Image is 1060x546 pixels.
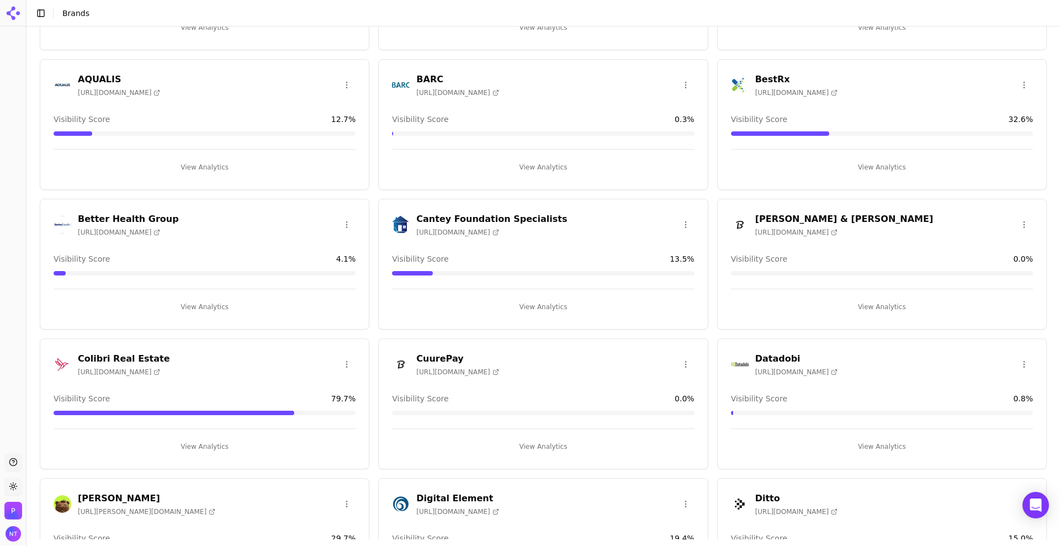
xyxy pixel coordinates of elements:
img: Perrill [4,502,22,520]
span: 79.7 % [331,393,356,404]
span: 12.7 % [331,114,356,125]
span: [URL][DOMAIN_NAME] [78,88,160,97]
img: Churchill & Harriman [731,216,749,234]
img: Cantey Foundation Specialists [392,216,410,234]
button: View Analytics [54,158,356,176]
span: Visibility Score [731,253,787,264]
img: BARC [392,76,410,94]
img: AQUALIS [54,76,71,94]
button: View Analytics [392,438,694,455]
img: Dave [54,495,71,513]
span: [URL][DOMAIN_NAME] [755,507,838,516]
span: Visibility Score [392,393,448,404]
h3: Ditto [755,492,838,505]
span: Visibility Score [54,114,110,125]
h3: Digital Element [416,492,499,505]
span: 0.3 % [675,114,695,125]
span: 13.5 % [670,253,694,264]
h3: Datadobi [755,352,838,365]
span: 0.8 % [1013,393,1033,404]
span: 29.7 % [331,533,356,544]
span: Visibility Score [731,114,787,125]
span: [URL][DOMAIN_NAME] [416,368,499,377]
h3: Cantey Foundation Specialists [416,213,567,226]
button: Open user button [6,526,21,542]
button: View Analytics [392,158,694,176]
h3: [PERSON_NAME] [78,492,215,505]
button: View Analytics [54,19,356,36]
img: Ditto [731,495,749,513]
h3: BestRx [755,73,838,86]
h3: Better Health Group [78,213,179,226]
span: Visibility Score [54,533,110,544]
span: 4.1 % [336,253,356,264]
span: Visibility Score [54,393,110,404]
span: 32.6 % [1009,114,1033,125]
span: Visibility Score [731,533,787,544]
h3: AQUALIS [78,73,160,86]
button: View Analytics [731,298,1033,316]
span: Visibility Score [392,533,448,544]
button: View Analytics [54,298,356,316]
button: View Analytics [731,438,1033,455]
button: View Analytics [392,19,694,36]
span: 15.0 % [1009,533,1033,544]
span: 0.0 % [675,393,695,404]
nav: breadcrumb [62,8,1029,19]
h3: [PERSON_NAME] & [PERSON_NAME] [755,213,934,226]
span: [URL][PERSON_NAME][DOMAIN_NAME] [78,507,215,516]
span: 0.0 % [1013,253,1033,264]
span: Brands [62,9,89,18]
span: [URL][DOMAIN_NAME] [416,88,499,97]
img: Better Health Group [54,216,71,234]
span: [URL][DOMAIN_NAME] [755,368,838,377]
img: BestRx [731,76,749,94]
button: View Analytics [731,158,1033,176]
img: CuurePay [392,356,410,373]
span: Visibility Score [54,253,110,264]
span: [URL][DOMAIN_NAME] [755,88,838,97]
button: View Analytics [392,298,694,316]
span: [URL][DOMAIN_NAME] [416,507,499,516]
button: Open organization switcher [4,502,22,520]
h3: CuurePay [416,352,499,365]
button: View Analytics [54,438,356,455]
img: Digital Element [392,495,410,513]
span: [URL][DOMAIN_NAME] [78,228,160,237]
h3: BARC [416,73,499,86]
button: View Analytics [731,19,1033,36]
span: 19.4 % [670,533,694,544]
div: Open Intercom Messenger [1022,492,1049,518]
span: Visibility Score [731,393,787,404]
img: Colibri Real Estate [54,356,71,373]
span: Visibility Score [392,253,448,264]
span: Visibility Score [392,114,448,125]
img: Nate Tower [6,526,21,542]
span: [URL][DOMAIN_NAME] [78,368,160,377]
h3: Colibri Real Estate [78,352,170,365]
span: [URL][DOMAIN_NAME] [755,228,838,237]
img: Datadobi [731,356,749,373]
span: [URL][DOMAIN_NAME] [416,228,499,237]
